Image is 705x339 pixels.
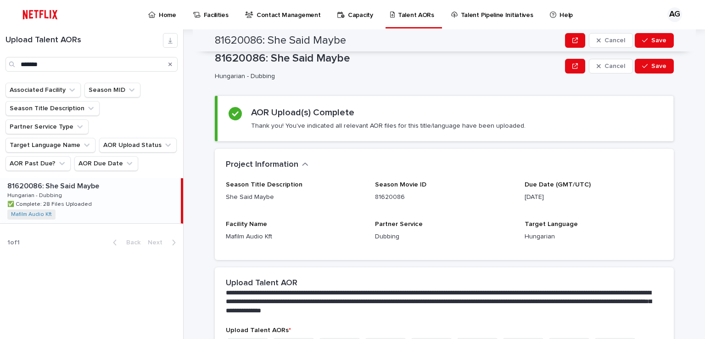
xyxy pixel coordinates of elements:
span: Due Date (GMT/UTC) [525,181,591,188]
button: AOR Upload Status [99,138,177,153]
h2: AOR Upload(s) Complete [251,107,354,118]
p: 81620086: She Said Maybe [7,180,101,191]
h1: Upload Talent AORs [6,35,163,45]
span: Season Title Description [226,181,302,188]
span: Partner Service [375,221,423,227]
button: Back [106,238,144,247]
p: Thank you! You've indicated all relevant AOR files for this title/language have been uploaded. [251,122,526,130]
span: Facility Name [226,221,267,227]
button: AOR Past Due? [6,156,71,171]
p: 81620086: She Said Maybe [215,52,561,65]
h2: 81620086: She Said Maybe [215,34,346,47]
span: Season Movie ID [375,181,426,188]
p: [DATE] [525,192,663,202]
p: Hungarian - Dubbing [215,73,558,80]
span: Next [148,239,168,246]
button: Target Language Name [6,138,95,153]
a: Mafilm Audio Kft [11,211,52,218]
span: Save [651,37,666,44]
button: Next [144,238,183,247]
span: Cancel [604,63,625,69]
button: Season Title Description [6,101,100,116]
button: Save [635,33,674,48]
button: Cancel [589,59,633,73]
span: Back [121,239,140,246]
div: AG [667,7,682,22]
button: Project Information [226,160,308,170]
span: Cancel [604,37,625,44]
button: AOR Due Date [74,156,138,171]
button: Cancel [589,33,633,48]
button: Associated Facility [6,83,81,97]
p: Hungarian - Dubbing [7,191,64,199]
p: Mafilm Audio Kft [226,232,364,242]
button: Season MID [84,83,140,97]
span: Save [651,63,666,69]
span: Target Language [525,221,578,227]
img: ifQbXi3ZQGMSEF7WDB7W [18,6,62,24]
p: Dubbing [375,232,513,242]
p: She Said Maybe [226,192,364,202]
h2: Upload Talent AOR [226,278,297,288]
span: Upload Talent AORs [226,327,291,333]
p: 81620086 [375,192,513,202]
input: Search [6,57,178,72]
button: Partner Service Type [6,119,89,134]
h2: Project Information [226,160,298,170]
p: ✅ Complete: 28 Files Uploaded [7,199,94,208]
button: Save [635,59,674,73]
p: Hungarian [525,232,663,242]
